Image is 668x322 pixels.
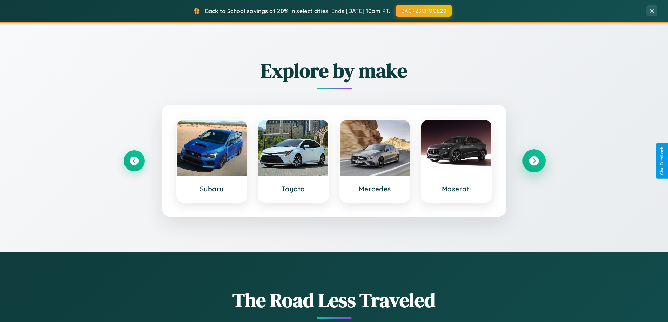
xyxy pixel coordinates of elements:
[124,57,545,84] h2: Explore by make
[124,287,545,314] h1: The Road Less Traveled
[660,147,664,175] div: Give Feedback
[347,185,403,193] h3: Mercedes
[429,185,484,193] h3: Maserati
[205,7,390,14] span: Back to School savings of 20% in select cities! Ends [DATE] 10am PT.
[184,185,240,193] h3: Subaru
[265,185,321,193] h3: Toyota
[396,5,452,17] button: BACK2SCHOOL20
